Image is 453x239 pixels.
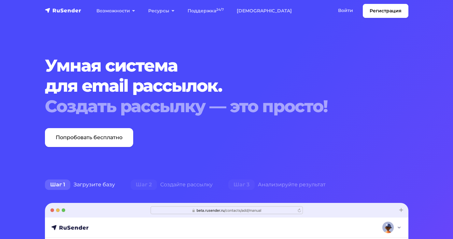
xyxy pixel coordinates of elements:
[90,4,142,18] a: Возможности
[123,178,220,191] div: Создайте рассылку
[45,96,408,116] div: Создать рассылку — это просто!
[142,4,181,18] a: Ресурсы
[332,4,360,17] a: Войти
[220,178,333,191] div: Анализируйте результат
[363,4,408,18] a: Регистрация
[181,4,230,18] a: Поддержка24/7
[230,4,298,18] a: [DEMOGRAPHIC_DATA]
[45,7,81,14] img: RuSender
[45,56,408,116] h1: Умная система для email рассылок.
[37,178,123,191] div: Загрузите базу
[216,7,224,12] sup: 24/7
[45,179,70,190] span: Шаг 1
[45,128,133,147] a: Попробовать бесплатно
[228,179,255,190] span: Шаг 3
[131,179,157,190] span: Шаг 2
